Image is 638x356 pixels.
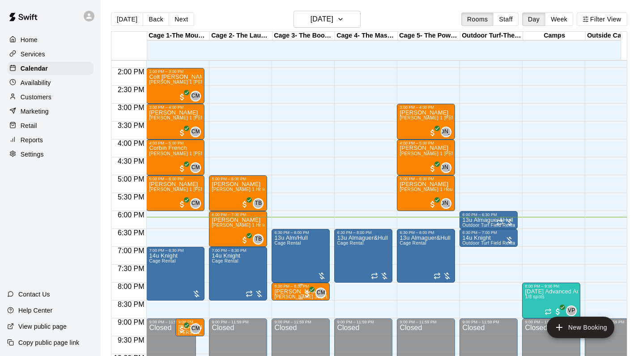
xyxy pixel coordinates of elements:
span: All customers have paid [178,128,187,137]
span: 9:30 PM [115,336,147,344]
span: 4:30 PM [115,157,147,165]
div: Jeremy Almaguer [441,162,451,173]
span: Cage Rental [400,241,426,246]
a: Retail [7,119,94,132]
div: 9:00 PM – 11:59 PM [274,320,327,324]
div: Trent Bowles [253,198,264,209]
button: [DATE] [111,13,143,26]
div: 9:00 PM – 11:59 PM [337,320,390,324]
span: 3:00 PM [115,104,147,111]
h6: [DATE] [310,13,333,25]
p: View public page [18,322,67,331]
span: Recurring event [434,272,441,280]
div: 6:30 PM – 8:00 PM [337,230,390,235]
span: CM [191,127,200,136]
button: Next [169,13,194,26]
span: 9:00 PM [115,318,147,326]
span: [PERSON_NAME] 1 Hr lesson (Hitting, fielding) [212,187,313,192]
span: 2:00 PM [115,68,147,76]
div: 8:00 PM – 9:00 PM: Monday Advanced Arm Care/Velocity Fall Clinic (8-9pm) [522,283,580,318]
span: 6:30 PM [115,229,147,237]
span: CM [191,163,200,172]
div: 9:00 PM – 11:59 PM [212,320,264,324]
div: 6:30 PM – 8:00 PM: 13u Almaguer&Hull [397,229,455,283]
div: Chad Massengale [190,198,201,209]
a: Marketing [7,105,94,118]
span: Cage Rental [212,259,238,263]
span: All customers have paid [428,164,437,173]
span: [PERSON_NAME] 1 [PERSON_NAME] (pitching, hitting, catching or fielding) [149,80,312,85]
span: All customers have paid [240,200,249,209]
div: Trent Bowles [253,234,264,245]
a: Calendar [7,62,94,75]
span: CM [317,288,325,297]
span: Chad Massengale [194,162,201,173]
div: 9:00 PM – 9:30 PM [178,320,202,324]
div: 3:00 PM – 4:00 PM [400,105,452,110]
button: [DATE] [293,11,361,28]
span: Outdoor Turf Field Rental [462,241,516,246]
div: 4:00 PM – 5:00 PM: Corbin French [146,140,204,175]
span: 8:00 PM [115,283,147,290]
div: Availability [7,76,94,89]
a: Settings [7,148,94,161]
span: All customers have paid [178,164,187,173]
a: Customers [7,90,94,104]
span: TB [255,199,262,208]
span: All customers have paid [428,128,437,137]
div: 6:00 PM – 7:00 PM: Lawson Stiffler [209,211,267,247]
p: Marketing [21,107,49,116]
p: Customers [21,93,51,102]
div: Chad Massengale [190,91,201,102]
div: 8:00 PM – 8:30 PM: Ford Nichols [272,283,330,301]
span: [PERSON_NAME] 30 [PERSON_NAME] (pitching, hitting, catching or fielding) [274,294,440,299]
span: All customers have paid [178,325,187,334]
a: Home [7,33,94,47]
div: 6:30 PM – 8:00 PM: 13u Alm/Hull [272,229,330,283]
div: 9:00 PM – 11:59 PM [400,320,452,324]
span: Recurring event [371,272,378,280]
div: 6:00 PM – 7:00 PM [212,212,264,217]
div: Jeremy Almaguer [441,198,451,209]
div: Cage 5- The Power Alley [398,32,460,40]
span: 3:30 PM [115,122,147,129]
div: 5:00 PM – 6:00 PM [400,177,452,181]
span: Trent Bowles [256,198,264,209]
div: 6:00 PM – 6:30 PM [462,212,515,217]
div: 7:00 PM – 8:30 PM [149,248,202,253]
span: [PERSON_NAME] [423,127,470,136]
div: 6:30 PM – 7:00 PM [462,230,515,235]
div: Cage 1-The Mound Lab [147,32,210,40]
span: 1/8 spots filled [525,294,544,299]
div: 5:00 PM – 6:00 PM [212,177,264,181]
div: 7:00 PM – 8:30 PM [212,248,264,253]
div: 5:00 PM – 6:00 PM: Hayden Cox [146,175,204,211]
span: [PERSON_NAME] [423,163,470,172]
p: Reports [21,136,43,144]
span: Outdoor Turf Field Rental [462,223,516,228]
p: Home [21,35,38,44]
span: Cage Rental [274,241,301,246]
span: Chad Massengale [319,288,326,298]
span: Chad Massengale [194,323,201,334]
div: 6:30 PM – 7:00 PM: 14u Knight [459,229,518,247]
button: add [547,317,614,338]
p: Help Center [18,306,52,315]
div: Outdoor Turf-The Yard [460,32,523,40]
div: 6:30 PM – 8:00 PM: 13u Almaguer&Hull [334,229,392,283]
a: Services [7,47,94,61]
div: 4:00 PM – 5:00 PM [149,141,202,145]
span: CM [191,199,200,208]
p: Retail [21,121,37,130]
span: All customers have paid [553,307,562,316]
div: Cage 4- The Mash Zone [335,32,398,40]
button: Staff [493,13,519,26]
span: Recurring event [246,290,253,297]
div: 8:00 PM – 9:00 PM [525,284,578,288]
div: Vault Performance [566,305,577,316]
div: Jeremy Almaguer [441,127,451,137]
span: 7:00 PM [115,247,147,254]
